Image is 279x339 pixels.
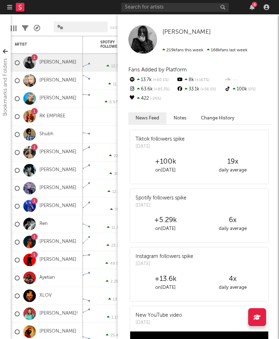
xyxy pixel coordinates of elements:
[111,65,120,69] span: 13.7k
[39,203,76,209] a: [PERSON_NAME]
[162,48,247,52] span: 168k fans last week
[39,60,76,66] a: [PERSON_NAME]
[106,333,136,338] div: ( )
[39,185,76,191] a: [PERSON_NAME]
[109,154,136,158] div: ( )
[39,95,76,102] a: [PERSON_NAME]
[247,88,256,91] span: 0 %
[39,293,52,299] a: XLOV
[252,2,257,7] div: 6
[199,88,216,91] span: +56.1 %
[136,202,186,209] div: [DATE]
[110,334,120,338] span: 25.4k
[224,75,272,85] div: --
[199,283,267,292] div: daily average
[194,112,242,124] button: Change History
[22,18,28,39] div: Filters
[136,253,193,260] div: Instagram followers spike
[107,243,136,248] div: ( )
[113,298,122,302] span: 13.7k
[114,172,121,176] span: 309
[132,157,199,166] div: +100k
[250,4,255,10] button: 6
[39,257,76,263] a: [PERSON_NAME]
[194,78,209,82] span: +167 %
[136,260,193,268] div: [DATE]
[128,94,176,103] div: 422
[112,226,120,230] span: 11.3k
[107,64,136,69] div: ( )
[128,67,187,72] span: Fans Added by Platform
[115,208,122,212] span: 759
[112,190,121,194] span: 12.1k
[11,18,16,39] div: Edit Columns
[199,157,267,166] div: 19 x
[39,167,76,173] a: [PERSON_NAME]
[149,97,161,101] span: -25 %
[136,319,182,326] div: [DATE]
[100,40,126,49] div: Spotify Followers
[176,85,224,94] div: 33.1k
[109,100,120,104] span: 6.97k
[39,239,76,245] a: [PERSON_NAME]
[39,149,76,155] a: [PERSON_NAME]
[112,316,120,320] span: 1.13k
[110,262,121,266] span: 49.9k
[136,194,186,202] div: Spotify followers spike
[1,58,10,116] div: Bookmarks and Folders
[152,78,169,82] span: +60.1 %
[110,26,119,30] button: Save
[113,83,122,86] span: 11.7k
[132,275,199,283] div: +13.6k
[153,88,170,91] span: +85.3 %
[111,244,121,248] span: 23.3k
[176,75,224,85] div: 8k
[39,77,76,84] a: [PERSON_NAME]
[132,225,199,233] div: on [DATE]
[106,279,136,284] div: ( )
[34,18,40,39] div: A&R Pipeline
[132,283,199,292] div: on [DATE]
[108,297,136,302] div: ( )
[105,100,136,104] div: ( )
[162,29,211,35] span: [PERSON_NAME]
[166,112,194,124] button: Notes
[162,29,211,36] a: [PERSON_NAME]
[39,131,53,137] a: Shubh
[39,311,78,317] a: [PERSON_NAME]!
[199,275,267,283] div: 4 x
[199,225,267,233] div: daily average
[39,275,55,281] a: Ayetian
[108,189,136,194] div: ( )
[107,315,136,320] div: ( )
[136,143,185,150] div: [DATE]
[15,42,68,47] div: Artist
[121,3,229,12] input: Search for artists
[109,171,136,176] div: ( )
[136,136,185,143] div: Tiktok followers spike
[128,85,176,94] div: 63.6k
[39,329,76,335] a: [PERSON_NAME]
[224,85,272,94] div: 100k
[39,113,65,119] a: RK EMPIREE
[107,225,136,230] div: ( )
[110,280,120,284] span: 2.29k
[199,166,267,175] div: daily average
[114,154,120,158] span: 224
[132,166,199,175] div: on [DATE]
[39,221,48,227] a: Ren
[105,261,136,266] div: ( )
[108,82,136,86] div: ( )
[132,216,199,225] div: +5.29k
[162,48,203,52] span: 219k fans this week
[128,75,176,85] div: 13.7k
[128,112,166,124] button: News Feed
[136,312,182,319] div: New YouTube video
[110,207,136,212] div: ( )
[199,216,267,225] div: 6 x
